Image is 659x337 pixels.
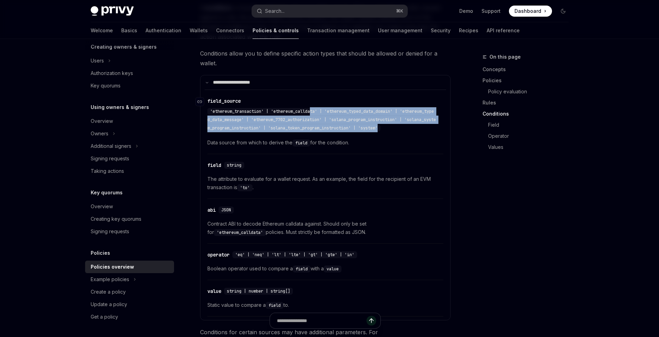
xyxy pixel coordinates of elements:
a: Create a policy [85,286,174,298]
span: Contract ABI to decode Ethereum calldata against. Should only be set for policies. Must strictly ... [207,220,443,236]
span: string [227,162,241,168]
a: Welcome [91,22,113,39]
div: Update a policy [91,300,127,309]
a: Dashboard [509,6,552,17]
span: Dashboard [514,8,541,15]
a: Overview [85,200,174,213]
a: Security [431,22,451,39]
span: Data source from which to derive the for the condition. [207,138,443,147]
div: Signing requests [91,227,129,236]
a: Signing requests [85,152,174,165]
div: field [207,162,221,169]
code: field [293,266,311,272]
div: Users [91,57,104,65]
a: Connectors [216,22,244,39]
a: Policies [483,75,574,86]
a: Basics [121,22,137,39]
a: Concepts [483,64,574,75]
div: Taking actions [91,167,124,175]
div: Search... [265,7,285,15]
a: Taking actions [85,165,174,177]
code: value [324,266,341,272]
a: Values [488,142,574,153]
button: Search...⌘K [252,5,407,17]
span: 'ethereum_transaction' | 'ethereum_calldata' | 'ethereum_typed_data_domain' | 'ethereum_typed_dat... [207,109,436,131]
button: Toggle dark mode [558,6,569,17]
span: JSON [221,207,231,213]
div: Signing requests [91,154,129,163]
div: Create a policy [91,288,126,296]
a: Operator [488,130,574,142]
code: field [266,302,283,309]
a: Navigate to header [196,95,207,109]
div: Overview [91,117,113,125]
a: Authorization keys [85,67,174,79]
div: Policies overview [91,263,134,271]
a: Field [488,119,574,130]
button: Send message [366,316,376,326]
a: API reference [487,22,520,39]
span: The attribute to evaluate for a wallet request. As an example, the field for the recipient of an ... [207,175,443,192]
div: Authorization keys [91,69,133,77]
div: abi [207,207,216,213]
span: Conditions allow you to define specific action types that should be allowed or denied for a wallet. [200,49,451,68]
a: Transaction management [307,22,370,39]
h5: Key quorums [91,188,123,197]
a: Policies & controls [253,22,299,39]
span: Boolean operator used to compare a with a [207,264,443,273]
a: Wallets [190,22,208,39]
a: Support [481,8,501,15]
a: Signing requests [85,225,174,238]
div: operator [207,251,230,258]
a: Recipes [459,22,478,39]
a: Demo [459,8,473,15]
h5: Using owners & signers [91,103,149,111]
a: Policies overview [85,261,174,273]
div: Example policies [91,275,129,284]
div: Get a policy [91,313,118,321]
a: User management [378,22,422,39]
a: Rules [483,97,574,108]
span: ⌘ K [396,8,403,14]
span: 'eq' | 'neq' | 'lt' | 'lte' | 'gt' | 'gte' | 'in' [235,252,354,258]
a: Overview [85,115,174,127]
div: Key quorums [91,82,121,90]
span: string | number | string[] [227,288,290,294]
a: Key quorums [85,79,174,92]
a: Authentication [146,22,181,39]
a: Update a policy [85,298,174,311]
span: On this page [489,53,521,61]
h5: Policies [91,249,110,257]
code: field [293,140,310,146]
code: 'to' [237,184,253,191]
a: Get a policy [85,311,174,323]
div: Owners [91,129,108,138]
div: Overview [91,202,113,211]
a: Policy evaluation [488,86,574,97]
div: value [207,288,221,295]
code: 'ethereum_calldata' [214,229,266,236]
div: Creating key quorums [91,215,141,223]
img: dark logo [91,6,134,16]
div: Additional signers [91,142,131,150]
a: Conditions [483,108,574,119]
a: Creating key quorums [85,213,174,225]
div: field_source [207,98,241,104]
span: Static value to compare a to. [207,301,443,309]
